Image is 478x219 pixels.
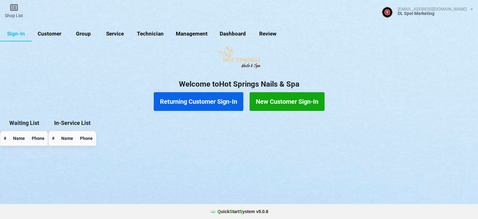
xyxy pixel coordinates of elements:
[77,131,96,146] th: Phone
[250,92,325,111] button: New Customer Sign-In
[10,131,28,146] th: Name
[398,11,473,16] div: DL Spot Marketing
[32,26,68,41] a: Customer
[398,7,467,11] div: [EMAIL_ADDRESS][DOMAIN_NAME]
[99,26,131,41] a: Service
[214,26,252,41] a: Dashboard
[252,26,284,41] a: Review
[218,209,221,214] span: Q
[230,209,232,214] span: S
[239,209,242,214] span: S
[48,119,96,126] div: In-Service List
[210,208,216,215] img: favicon.ico
[131,26,170,41] a: Technician
[213,45,265,70] img: hotspringsnailslogo.png
[154,92,243,111] button: Returning Customer Sign-In
[49,131,58,146] th: #
[218,208,268,215] b: uick tart ystem v 5.0.8
[68,26,99,41] a: Group
[0,131,10,146] th: #
[58,131,77,146] th: Name
[28,131,48,146] th: Phone
[170,26,214,41] a: Management
[382,7,393,18] img: ACg8ocJBJY4Ud2iSZOJ0dI7f7WKL7m7EXPYQEjkk1zIsAGHMA41r1c4--g=s96-c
